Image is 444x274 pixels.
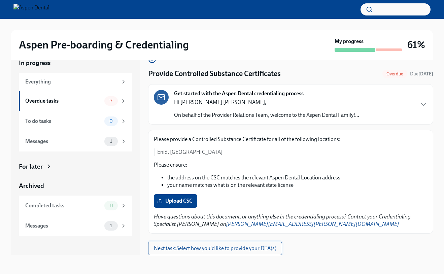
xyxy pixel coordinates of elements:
a: For later [19,162,132,171]
h2: Aspen Pre-boarding & Credentialing [19,38,189,52]
li: your name matches what is on the relevant state license [167,181,428,189]
span: Overdue [382,71,407,76]
strong: [DATE] [418,71,433,77]
span: July 20th, 2025 10:00 [410,71,433,77]
span: 7 [106,98,116,103]
p: On behalf of the Provider Relations Team, welcome to the Aspen Dental Family!... [174,111,359,119]
span: Due [410,71,433,77]
p: Please ensure: [154,161,428,169]
label: Upload CSC [154,194,197,208]
div: Messages [25,222,102,230]
strong: Get started with the Aspen Dental credentialing process [174,90,304,97]
p: Please provide a Controlled Substance Certificate for all of the following locations: [154,136,428,143]
a: Overdue tasks7 [19,91,132,111]
a: To do tasks0 [19,111,132,131]
a: Messages1 [19,131,132,151]
em: Have questions about this document, or anything else in the credentialing process? Contact your C... [154,213,411,227]
div: Messages [25,138,102,145]
div: Completed tasks [25,202,102,209]
div: For later [19,162,43,171]
span: Next task : Select how you'd like to provide your DEA(s) [154,245,276,252]
span: 1 [106,139,116,144]
span: Upload CSC [159,198,193,204]
h3: 61% [407,39,425,51]
span: 1 [106,223,116,228]
a: Completed tasks11 [19,196,132,216]
div: Overdue tasks [25,97,102,105]
a: [PERSON_NAME][EMAIL_ADDRESS][PERSON_NAME][DOMAIN_NAME] [226,221,399,227]
span: 0 [105,118,117,124]
span: 11 [105,203,117,208]
a: In progress [19,59,132,67]
a: Messages1 [19,216,132,236]
img: Aspen Dental [13,4,49,15]
a: Everything [19,73,132,91]
div: Everything [25,78,118,85]
p: Enid, [GEOGRAPHIC_DATA] [157,148,428,156]
button: Next task:Select how you'd like to provide your DEA(s) [148,242,282,255]
div: To do tasks [25,117,102,125]
a: Archived [19,181,132,190]
h4: Provide Controlled Substance Certificates [148,69,281,79]
p: Hi [PERSON_NAME] [PERSON_NAME], [174,99,359,106]
li: the address on the CSC matches the relevant Aspen Dental Location address [167,174,428,181]
strong: My progress [335,38,364,45]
